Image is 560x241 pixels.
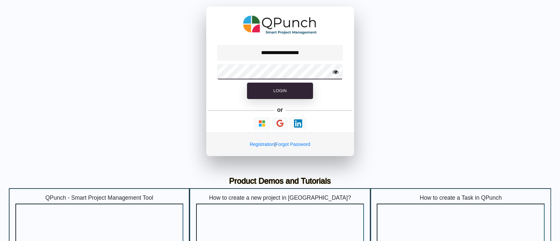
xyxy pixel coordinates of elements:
[276,106,284,115] h5: or
[276,142,310,147] a: Forgot Password
[250,142,274,147] a: Registration
[15,194,183,201] h5: QPunch - Smart Project Management Tool
[247,83,313,99] button: Login
[294,119,302,128] img: Loading...
[273,88,286,93] span: Login
[206,132,354,156] div: |
[377,194,545,201] h5: How to create a Task in QPunch
[14,176,546,186] h3: Product Demos and Tutorials
[258,119,266,128] img: Loading...
[272,117,288,131] button: Continue With Google
[289,117,307,130] button: Continue With LinkedIn
[196,194,364,201] h5: How to create a new project in [GEOGRAPHIC_DATA]?
[253,117,271,130] button: Continue With Microsoft Azure
[243,13,317,37] img: QPunch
